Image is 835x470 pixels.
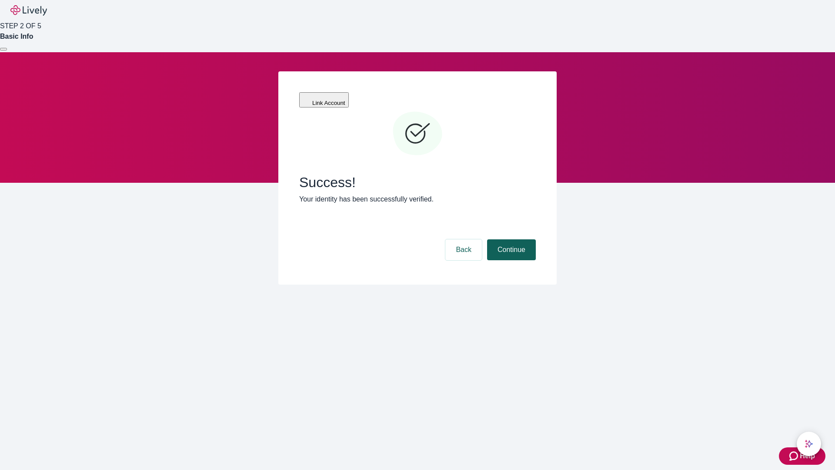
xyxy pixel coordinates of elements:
[299,174,536,191] span: Success!
[805,440,813,448] svg: Lively AI Assistant
[800,451,815,461] span: Help
[789,451,800,461] svg: Zendesk support icon
[779,447,825,465] button: Zendesk support iconHelp
[797,432,821,456] button: chat
[487,239,536,260] button: Continue
[445,239,482,260] button: Back
[10,5,47,16] img: Lively
[299,194,536,205] p: Your identity has been successfully verified.
[391,108,444,160] svg: Checkmark icon
[299,92,349,107] button: Link Account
